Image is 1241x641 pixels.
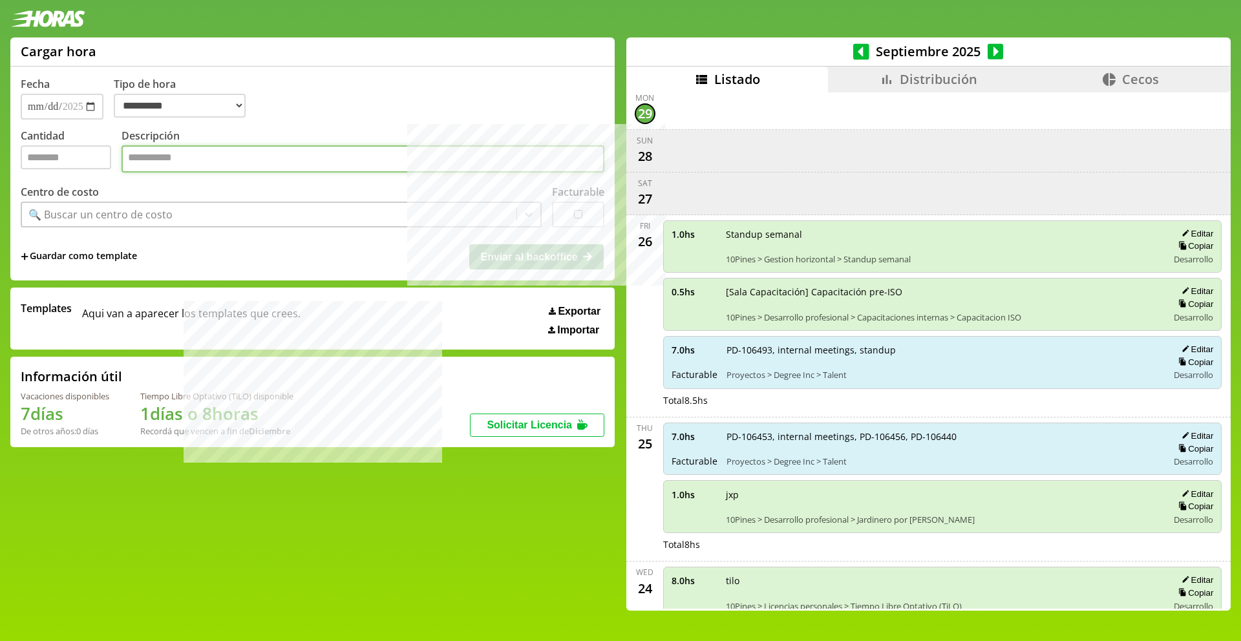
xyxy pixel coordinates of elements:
button: Editar [1178,574,1213,585]
span: Cecos [1122,70,1159,88]
input: Cantidad [21,145,111,169]
b: Diciembre [249,425,290,437]
span: Desarrollo [1174,456,1213,467]
span: 1.0 hs [672,489,717,501]
span: Exportar [558,306,600,317]
label: Fecha [21,77,50,91]
span: Aqui van a aparecer los templates que crees. [82,301,301,336]
span: Desarrollo [1174,253,1213,265]
div: 27 [635,189,655,209]
span: Templates [21,301,72,315]
div: 28 [635,146,655,167]
span: Importar [557,324,599,336]
span: Desarrollo [1174,600,1213,612]
button: Editar [1178,489,1213,499]
span: Desarrollo [1174,369,1213,381]
span: Desarrollo [1174,514,1213,525]
label: Centro de costo [21,185,99,199]
div: Fri [640,220,650,231]
button: Solicitar Licencia [470,414,604,437]
span: 1.0 hs [672,228,717,240]
span: 10Pines > Desarrollo profesional > Jardinero por [PERSON_NAME] [726,514,1160,525]
h1: Cargar hora [21,43,96,60]
span: PD-106493, internal meetings, standup [727,344,1160,356]
span: Septiembre 2025 [869,43,988,60]
button: Editar [1178,286,1213,297]
div: 26 [635,231,655,252]
span: Standup semanal [726,228,1160,240]
div: 25 [635,434,655,454]
span: 7.0 hs [672,344,717,356]
span: 8.0 hs [672,574,717,587]
img: logotipo [10,10,85,27]
button: Copiar [1174,240,1213,251]
button: Exportar [545,305,604,318]
label: Facturable [552,185,604,199]
span: 0.5 hs [672,286,717,298]
button: Copiar [1174,357,1213,368]
div: Vacaciones disponibles [21,390,109,402]
button: Copiar [1174,443,1213,454]
div: 29 [635,103,655,124]
div: Sun [637,135,653,146]
span: Desarrollo [1174,311,1213,323]
span: Distribución [900,70,977,88]
span: tilo [726,574,1160,587]
div: De otros años: 0 días [21,425,109,437]
span: Proyectos > Degree Inc > Talent [727,369,1160,381]
div: Recordá que vencen a fin de [140,425,293,437]
label: Tipo de hora [114,77,256,120]
span: PD-106453, internal meetings, PD-106456, PD-106440 [727,430,1160,443]
div: Mon [635,92,654,103]
span: 7.0 hs [672,430,717,443]
textarea: Descripción [122,145,604,173]
button: Editar [1178,344,1213,355]
button: Editar [1178,430,1213,441]
button: Copiar [1174,299,1213,310]
div: Total 8.5 hs [663,394,1222,406]
span: + [21,249,28,264]
span: Facturable [672,455,717,467]
div: scrollable content [626,92,1231,609]
label: Cantidad [21,129,122,176]
span: [Sala Capacitación] Capacitación pre-ISO [726,286,1160,298]
div: Thu [637,423,653,434]
select: Tipo de hora [114,94,246,118]
button: Copiar [1174,587,1213,598]
label: Descripción [122,129,604,176]
span: 10Pines > Gestion horizontal > Standup semanal [726,253,1160,265]
div: 24 [635,578,655,598]
span: Proyectos > Degree Inc > Talent [727,456,1160,467]
div: 🔍 Buscar un centro de costo [28,207,173,222]
div: Sat [638,178,652,189]
span: Solicitar Licencia [487,419,572,430]
div: Total 8 hs [663,538,1222,551]
span: 10Pines > Licencias personales > Tiempo Libre Optativo (TiLO) [726,600,1160,612]
span: Facturable [672,368,717,381]
button: Copiar [1174,501,1213,512]
h1: 1 días o 8 horas [140,402,293,425]
div: Wed [636,567,653,578]
button: Editar [1178,228,1213,239]
div: Tiempo Libre Optativo (TiLO) disponible [140,390,293,402]
span: 10Pines > Desarrollo profesional > Capacitaciones internas > Capacitacion ISO [726,311,1160,323]
span: jxp [726,489,1160,501]
h2: Información útil [21,368,122,385]
span: +Guardar como template [21,249,137,264]
h1: 7 días [21,402,109,425]
span: Listado [714,70,760,88]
